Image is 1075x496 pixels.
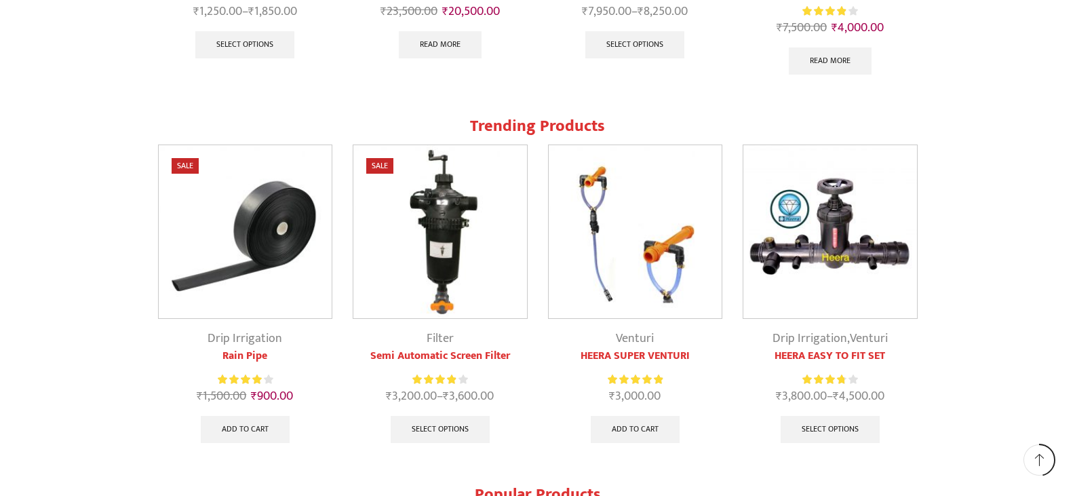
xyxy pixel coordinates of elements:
[172,158,199,174] span: Sale
[251,386,257,406] span: ₹
[197,386,246,406] bdi: 1,500.00
[218,373,273,387] div: Rated 4.13 out of 5
[776,386,827,406] bdi: 3,800.00
[832,18,838,38] span: ₹
[391,416,490,443] a: Select options for “Semi Automatic Screen Filter”
[548,3,723,21] span: –
[789,47,872,75] a: Read more about “Heera Gold Double Motor with Lithium Battery”
[743,145,917,319] img: Heera Easy To Fit Set
[802,373,857,387] div: Rated 3.83 out of 5
[743,330,918,348] div: ,
[412,373,467,387] div: Rated 3.92 out of 5
[616,328,654,349] a: Venturi
[802,373,844,387] span: Rated out of 5
[218,373,263,387] span: Rated out of 5
[353,145,527,319] img: Semi Automatic Screen Filter
[159,145,332,319] img: Heera Rain Pipe
[548,348,723,364] a: HEERA SUPER VENTURI
[380,1,387,22] span: ₹
[386,386,392,406] span: ₹
[366,158,393,174] span: Sale
[158,348,333,364] a: Rain Pipe
[833,386,839,406] span: ₹
[776,386,782,406] span: ₹
[781,416,880,443] a: Select options for “HEERA EASY TO FIT SET”
[251,386,293,406] bdi: 900.00
[609,386,615,406] span: ₹
[201,416,290,443] a: Add to cart: “Rain Pipe”
[743,387,918,406] span: –
[743,348,918,364] a: HEERA EASY TO FIT SET
[470,113,605,140] span: Trending Products
[777,18,827,38] bdi: 7,500.00
[158,3,333,21] span: –
[609,386,661,406] bdi: 3,000.00
[427,328,454,349] a: Filter
[638,1,644,22] span: ₹
[248,1,254,22] span: ₹
[193,1,242,22] bdi: 1,250.00
[197,386,203,406] span: ₹
[802,4,857,18] div: Rated 3.91 out of 5
[399,31,482,58] a: Read more about “Heera Brush Cutter”
[443,386,494,406] bdi: 3,600.00
[549,145,722,319] img: Heera Super Venturi
[608,373,663,387] span: Rated out of 5
[582,1,588,22] span: ₹
[773,328,847,349] a: Drip Irrigation
[850,328,888,349] a: Venturi
[208,328,282,349] a: Drip Irrigation
[380,1,437,22] bdi: 23,500.00
[832,18,884,38] bdi: 4,000.00
[802,4,845,18] span: Rated out of 5
[608,373,663,387] div: Rated 5.00 out of 5
[353,348,528,364] a: Semi Automatic Screen Filter
[442,1,500,22] bdi: 20,500.00
[585,31,684,58] a: Select options for “Heera Rain Gun Complete Set (1.25")”
[443,386,449,406] span: ₹
[412,373,456,387] span: Rated out of 5
[353,387,528,406] span: –
[195,31,294,58] a: Select options for “Heera Inline Drip Lateral”
[582,1,631,22] bdi: 7,950.00
[833,386,884,406] bdi: 4,500.00
[193,1,199,22] span: ₹
[638,1,688,22] bdi: 8,250.00
[591,416,680,443] a: Add to cart: “HEERA SUPER VENTURI”
[442,1,448,22] span: ₹
[248,1,297,22] bdi: 1,850.00
[777,18,783,38] span: ₹
[386,386,437,406] bdi: 3,200.00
